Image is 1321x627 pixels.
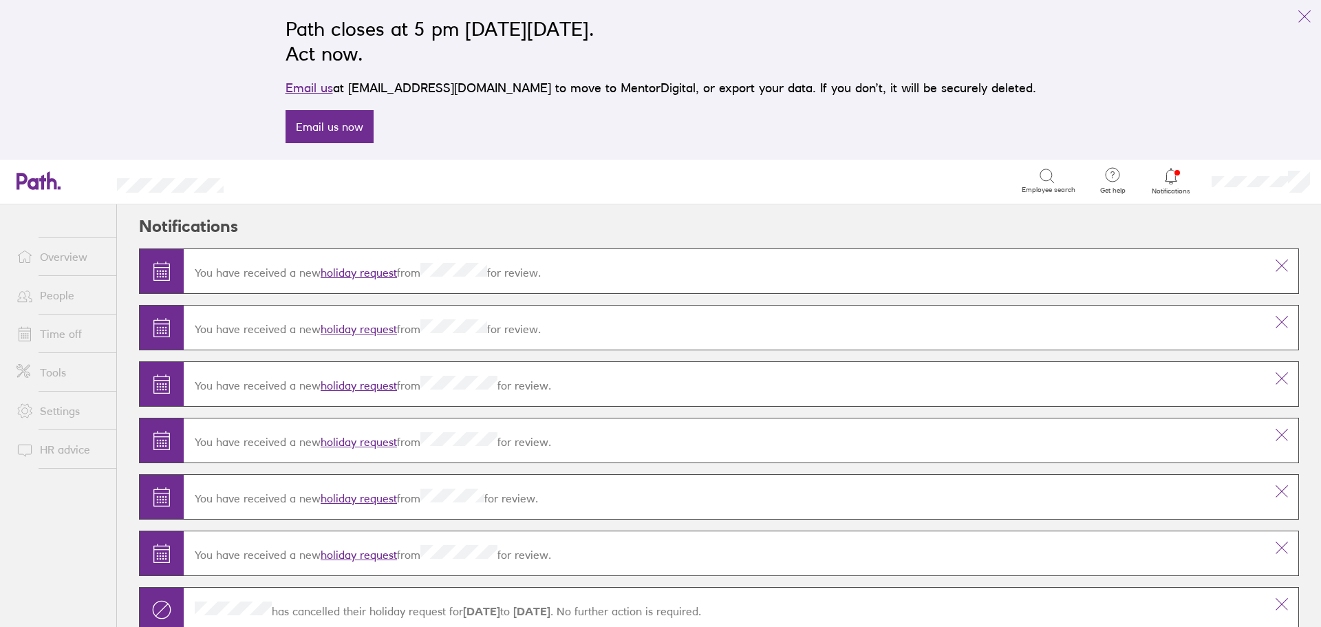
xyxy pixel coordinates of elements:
[139,204,238,248] h2: Notifications
[321,266,397,279] a: holiday request
[6,320,116,348] a: Time off
[286,78,1036,98] p: at [EMAIL_ADDRESS][DOMAIN_NAME] to move to MentorDigital, or export your data. If you don’t, it w...
[1149,187,1194,195] span: Notifications
[510,604,550,618] strong: [DATE]
[6,281,116,309] a: People
[1091,187,1135,195] span: Get help
[195,376,1254,392] p: You have received a new from for review.
[195,319,1254,336] p: You have received a new from for review.
[1149,167,1194,195] a: Notifications
[261,174,296,187] div: Search
[286,81,333,95] a: Email us
[321,322,397,336] a: holiday request
[6,359,116,386] a: Tools
[286,17,1036,66] h2: Path closes at 5 pm [DATE][DATE]. Act now.
[321,379,397,392] a: holiday request
[321,435,397,449] a: holiday request
[286,110,374,143] a: Email us now
[321,548,397,562] a: holiday request
[1022,186,1075,194] span: Employee search
[6,436,116,463] a: HR advice
[463,604,550,618] span: to
[321,491,397,505] a: holiday request
[195,263,1254,279] p: You have received a new from for review.
[195,489,1254,505] p: You have received a new from for review.
[6,243,116,270] a: Overview
[195,432,1254,449] p: You have received a new from for review.
[463,604,500,618] strong: [DATE]
[195,545,1254,562] p: You have received a new from for review.
[195,602,1254,618] p: has cancelled their holiday request for . No further action is required.
[6,397,116,425] a: Settings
